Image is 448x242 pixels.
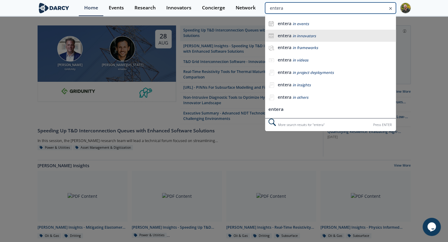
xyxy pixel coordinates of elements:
[202,5,225,10] div: Concierge
[277,45,291,50] b: entera
[265,118,396,131] div: More search results for " entera "
[84,5,98,10] div: Home
[166,5,191,10] div: Innovators
[109,5,124,10] div: Events
[236,5,256,10] div: Network
[292,58,308,63] span: in videos
[292,82,310,88] span: in insights
[277,33,291,38] b: entera
[423,218,442,236] iframe: chat widget
[400,3,411,13] img: Profile
[373,122,392,128] div: Press ENTER
[268,21,274,26] img: icon
[277,57,291,63] b: entera
[277,69,291,75] b: entera
[265,2,396,14] input: Advanced Search
[277,82,291,88] b: entera
[277,94,291,100] b: entera
[38,3,71,13] img: logo-wide.svg
[292,45,318,50] span: in frameworks
[292,33,316,38] span: in innovators
[292,95,308,100] span: in others
[134,5,156,10] div: Research
[292,21,309,26] span: in events
[277,21,291,26] b: entera
[265,104,396,115] li: entera
[292,70,334,75] span: in project deployments
[268,33,274,38] img: icon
